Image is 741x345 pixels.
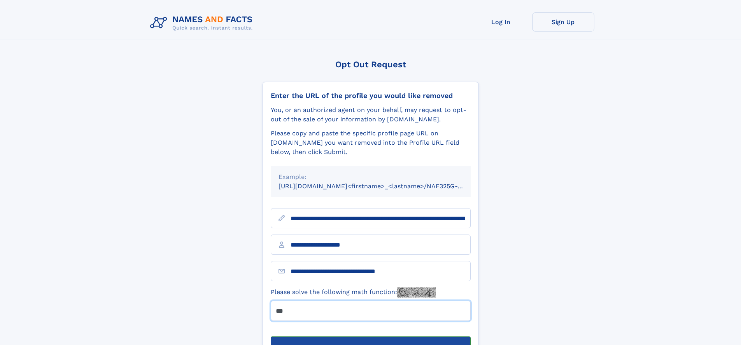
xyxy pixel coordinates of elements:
[271,129,471,157] div: Please copy and paste the specific profile page URL on [DOMAIN_NAME] you want removed into the Pr...
[470,12,532,32] a: Log In
[147,12,259,33] img: Logo Names and Facts
[532,12,594,32] a: Sign Up
[271,287,436,298] label: Please solve the following math function:
[279,172,463,182] div: Example:
[271,105,471,124] div: You, or an authorized agent on your behalf, may request to opt-out of the sale of your informatio...
[263,60,479,69] div: Opt Out Request
[279,182,485,190] small: [URL][DOMAIN_NAME]<firstname>_<lastname>/NAF325G-xxxxxxxx
[271,91,471,100] div: Enter the URL of the profile you would like removed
